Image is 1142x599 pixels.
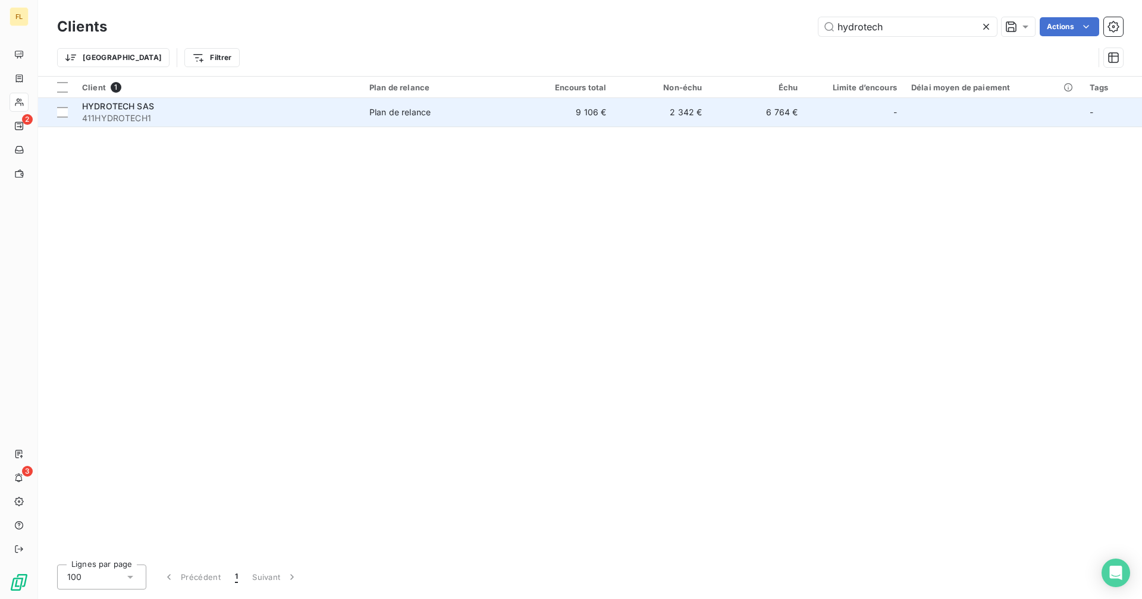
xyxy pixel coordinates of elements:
div: Encours total [525,83,607,92]
span: 100 [67,571,81,583]
span: 3 [22,466,33,477]
div: Échu [716,83,798,92]
span: 1 [111,82,121,93]
div: Limite d’encours [812,83,897,92]
button: Suivant [245,565,305,589]
div: Délai moyen de paiement [911,83,1075,92]
div: Non-échu [620,83,702,92]
span: 1 [235,571,238,583]
span: 2 [22,114,33,125]
div: FL [10,7,29,26]
button: Filtrer [184,48,239,67]
div: Plan de relance [369,83,511,92]
button: [GEOGRAPHIC_DATA] [57,48,170,67]
input: Rechercher [818,17,997,36]
div: Tags [1090,83,1135,92]
span: - [1090,107,1093,117]
span: 411HYDROTECH1 [82,112,355,124]
img: Logo LeanPay [10,573,29,592]
div: Plan de relance [369,106,431,118]
span: Client [82,83,106,92]
span: HYDROTECH SAS [82,101,154,111]
td: 2 342 € [613,98,709,127]
td: 6 764 € [709,98,805,127]
span: - [893,106,897,118]
h3: Clients [57,16,107,37]
button: Actions [1040,17,1099,36]
td: 9 106 € [518,98,614,127]
button: Précédent [156,565,228,589]
div: Open Intercom Messenger [1102,559,1130,587]
button: 1 [228,565,245,589]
